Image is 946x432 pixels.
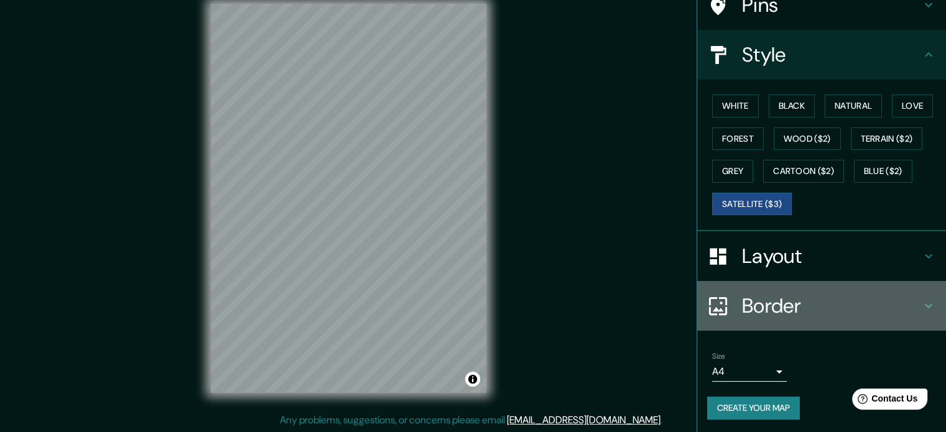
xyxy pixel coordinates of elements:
div: Layout [697,231,946,281]
div: A4 [712,362,787,382]
button: Forest [712,127,764,150]
button: Wood ($2) [774,127,841,150]
button: Cartoon ($2) [763,160,844,183]
div: . [662,413,664,428]
button: Satellite ($3) [712,193,792,216]
iframe: Help widget launcher [835,384,932,418]
button: Toggle attribution [465,372,480,387]
button: White [712,94,759,117]
button: Create your map [707,397,800,420]
div: Style [697,30,946,80]
button: Terrain ($2) [851,127,923,150]
a: [EMAIL_ADDRESS][DOMAIN_NAME] [507,413,661,426]
div: . [664,413,667,428]
button: Grey [712,160,753,183]
button: Love [892,94,933,117]
label: Size [712,351,725,362]
button: Natural [825,94,882,117]
button: Black [769,94,815,117]
p: Any problems, suggestions, or concerns please email . [280,413,662,428]
div: Border [697,281,946,331]
button: Blue ($2) [854,160,912,183]
h4: Style [742,42,921,67]
h4: Layout [742,244,921,269]
canvas: Map [211,4,486,393]
h4: Border [742,293,921,318]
